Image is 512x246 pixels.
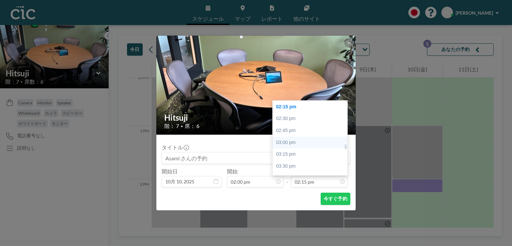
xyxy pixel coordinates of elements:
span: • [181,124,183,129]
label: 開始日 [162,168,178,175]
img: 537.jpeg [156,10,356,160]
input: Asami さんの予約 [162,152,350,164]
label: タイトル [162,144,188,151]
div: 03:15 pm [273,148,351,160]
div: 02:45 pm [273,125,351,137]
div: 03:00 pm [273,137,351,149]
label: 開始 [227,168,238,175]
span: 階： 7 [164,123,179,129]
div: 02:15 pm [273,101,351,113]
span: 席： 6 [185,123,199,129]
div: 03:30 pm [273,160,351,172]
h2: Hitsuji [164,113,348,123]
div: 03:45 pm [273,172,351,184]
div: 02:30 pm [273,113,351,125]
span: - [286,170,288,185]
button: 今すぐ予約 [321,193,350,205]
